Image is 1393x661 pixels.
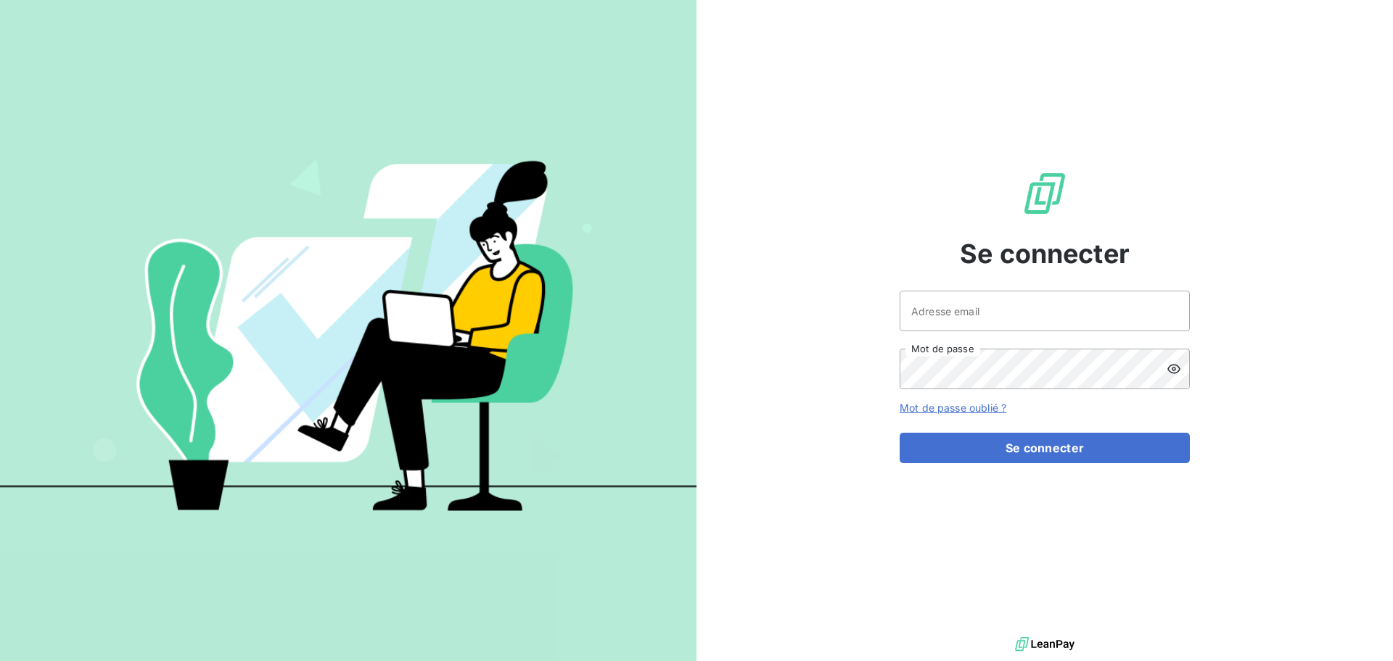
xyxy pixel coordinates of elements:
[900,291,1190,331] input: placeholder
[1015,633,1074,655] img: logo
[960,234,1130,273] span: Se connecter
[900,433,1190,463] button: Se connecter
[1022,170,1068,217] img: Logo LeanPay
[900,402,1006,414] a: Mot de passe oublié ?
